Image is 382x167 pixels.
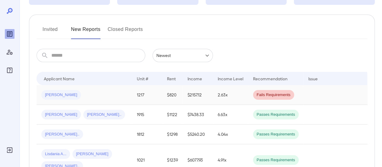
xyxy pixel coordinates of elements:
div: Applicant Name [44,75,75,82]
td: 1915 [132,105,162,125]
div: Reports [5,29,14,39]
span: [PERSON_NAME] [41,112,81,118]
span: Lisdania A... [41,151,70,157]
td: $1298 [162,125,183,144]
td: $820 [162,85,183,105]
button: New Reports [71,25,101,39]
div: Log Out [5,145,14,155]
div: Manage Users [5,47,14,57]
span: Fails Requirements [253,92,294,98]
span: [PERSON_NAME].. [83,112,125,118]
td: 6.63x [213,105,248,125]
span: Passes Requirements [253,112,299,118]
div: Issue [308,75,318,82]
span: Passes Requirements [253,157,299,163]
button: Closed Reports [108,25,143,39]
button: Invited [37,25,64,39]
div: Rent [167,75,177,82]
td: 4.04x [213,125,248,144]
span: [PERSON_NAME].. [41,132,83,137]
td: 2.63x [213,85,248,105]
div: Income [188,75,202,82]
div: Income Level [218,75,243,82]
td: $5240.20 [183,125,213,144]
span: Passes Requirements [253,132,299,137]
td: 1217 [132,85,162,105]
div: Unit # [137,75,148,82]
td: $1122 [162,105,183,125]
td: $7438.33 [183,105,213,125]
td: $2157.12 [183,85,213,105]
td: 1812 [132,125,162,144]
span: [PERSON_NAME] [72,151,112,157]
div: FAQ [5,65,14,75]
div: Newest [152,49,213,62]
span: [PERSON_NAME] [41,92,81,98]
div: Recommendation [253,75,287,82]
